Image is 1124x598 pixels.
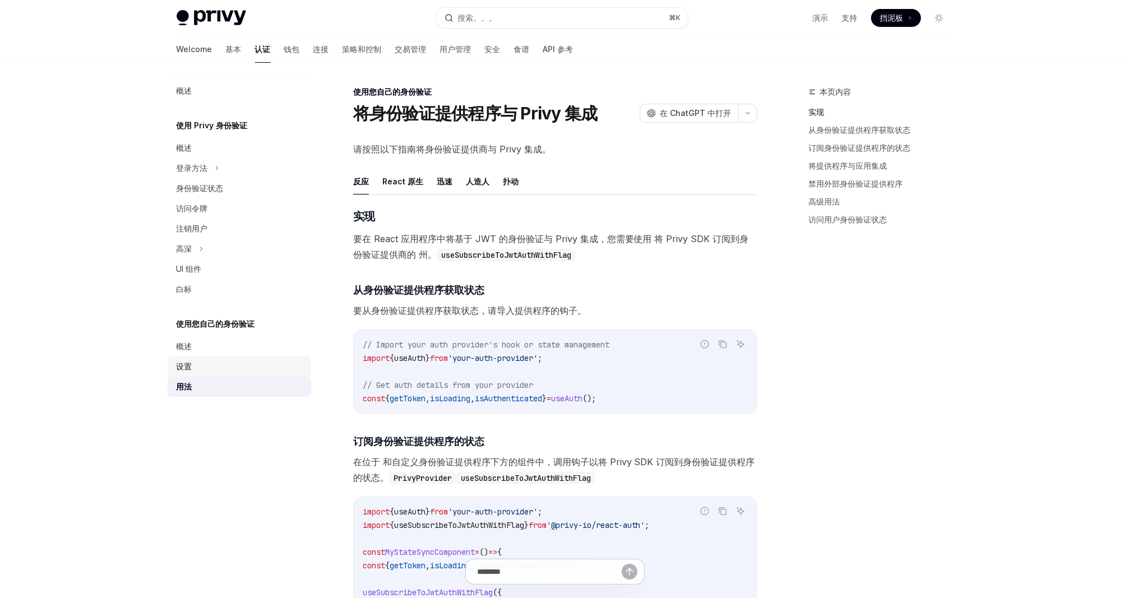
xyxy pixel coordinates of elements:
[660,108,732,119] span: 在 ChatGPT 中打开
[177,161,208,175] div: 登录方法
[390,520,394,530] span: {
[353,434,484,449] span: 订阅身份验证提供程序的状态
[430,353,448,363] span: from
[842,12,858,24] a: 支持
[538,353,542,363] span: ;
[168,81,311,101] a: 概述
[168,377,311,397] a: 用法
[551,393,582,404] span: useAuth
[168,138,311,158] a: 概述
[669,13,681,22] span: ⌘ K
[363,393,385,404] span: const
[168,279,311,299] a: 白标
[177,44,212,55] font: Welcome
[177,360,192,373] div: 设置
[809,175,957,193] a: 禁用外部身份验证提供程序
[382,175,423,188] font: React 原生
[437,175,452,188] font: 迅速
[255,44,271,55] font: 认证
[645,520,650,530] span: ;
[470,393,475,404] span: ,
[514,36,530,63] a: 食谱
[697,337,712,351] button: 报告错误的代码
[809,157,957,175] a: 将提供程序与应用集成
[529,520,547,530] span: from
[390,353,394,363] span: {
[390,507,394,517] span: {
[503,175,519,188] font: 扑动
[448,507,538,517] span: 'your-auth-provider'
[168,336,311,356] a: 概述
[733,504,748,518] button: 询问人工智能
[466,175,489,188] font: 人造人
[395,36,427,63] a: 交易管理
[353,103,598,123] h1: 将身份验证提供程序与 Privy 集成
[394,520,524,530] span: useSubscribeToJwtAuthWithFlag
[177,119,248,132] h5: 使用 Privy 身份验证
[437,168,452,194] button: 迅速
[542,393,547,404] span: }
[425,393,430,404] span: ,
[479,547,488,557] span: ()
[177,317,255,331] h5: 使用您自己的身份验证
[430,507,448,517] span: from
[255,36,271,63] a: 认证
[458,11,497,25] div: 搜索。。。
[177,84,192,98] div: 概述
[394,507,425,517] span: useAuth
[503,168,519,194] button: 扑动
[363,547,385,557] span: const
[177,262,202,276] div: UI 组件
[353,208,375,224] span: 实现
[524,520,529,530] span: }
[343,44,382,55] font: 策略和控制
[809,193,957,211] a: 高级用法
[168,259,311,279] a: UI 组件
[582,393,596,404] span: ();
[353,456,755,483] font: 在位于 和自定义身份验证提供程序下方的组件中，调用钩子以将 Privy SDK 订阅到身份验证提供程序的状态。
[440,36,471,63] a: 用户管理
[313,44,329,55] font: 连接
[485,44,501,55] font: 安全
[363,340,609,350] span: // Import your auth provider's hook or state management
[363,507,390,517] span: import
[353,282,484,298] span: 从身份验证提供程序获取状态
[809,121,957,139] a: 从身份验证提供程序获取状态
[475,393,542,404] span: isAuthenticated
[425,507,430,517] span: }
[809,103,957,121] a: 实现
[809,139,957,157] a: 订阅身份验证提供程序的状态
[456,472,595,484] code: useSubscribeToJwtAuthWithFlag
[466,168,489,194] button: 人造人
[363,353,390,363] span: import
[284,36,300,63] a: 钱包
[485,36,501,63] a: 安全
[353,168,369,194] button: 反应
[395,44,427,55] font: 交易管理
[715,337,730,351] button: 从代码块复制内容
[425,353,430,363] span: }
[547,393,551,404] span: =
[353,86,757,98] div: 使用您自己的身份验证
[622,564,637,580] button: 发送消息
[177,36,212,63] a: Welcome
[715,504,730,518] button: 从代码块复制内容
[177,242,192,256] div: 高深
[871,9,921,27] a: 挡泥板
[389,472,456,484] code: PrivyProvider
[177,380,192,393] div: 用法
[353,175,369,188] font: 反应
[448,353,538,363] span: 'your-auth-provider'
[497,547,502,557] span: {
[343,36,382,63] a: 策略和控制
[226,36,242,63] a: 基本
[353,303,757,318] span: 要从身份验证提供程序获取状态，请导入提供程序的钩子。
[820,85,852,99] span: 本页内容
[385,547,475,557] span: MyStateSyncComponent
[168,178,311,198] a: 身份验证状态
[697,504,712,518] button: 报告错误的代码
[313,36,329,63] a: 连接
[543,44,573,55] font: API 参考
[809,211,957,229] a: 访问用户身份验证状态
[226,44,242,55] font: 基本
